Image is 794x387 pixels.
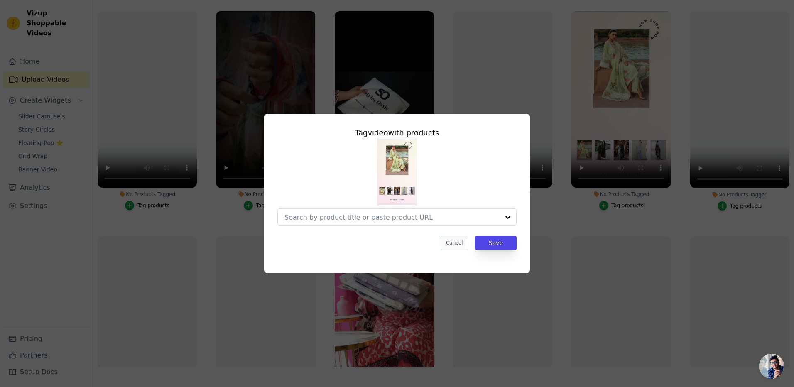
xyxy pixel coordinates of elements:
[441,236,468,250] button: Cancel
[377,139,417,205] img: reel-preview-t1100t-w7.myshopify.com-3685249155252452719_65346058258.jpeg
[284,213,500,221] input: Search by product title or paste product URL
[475,236,517,250] button: Save
[759,354,784,379] div: Open chat
[277,127,517,139] div: Tag video with products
